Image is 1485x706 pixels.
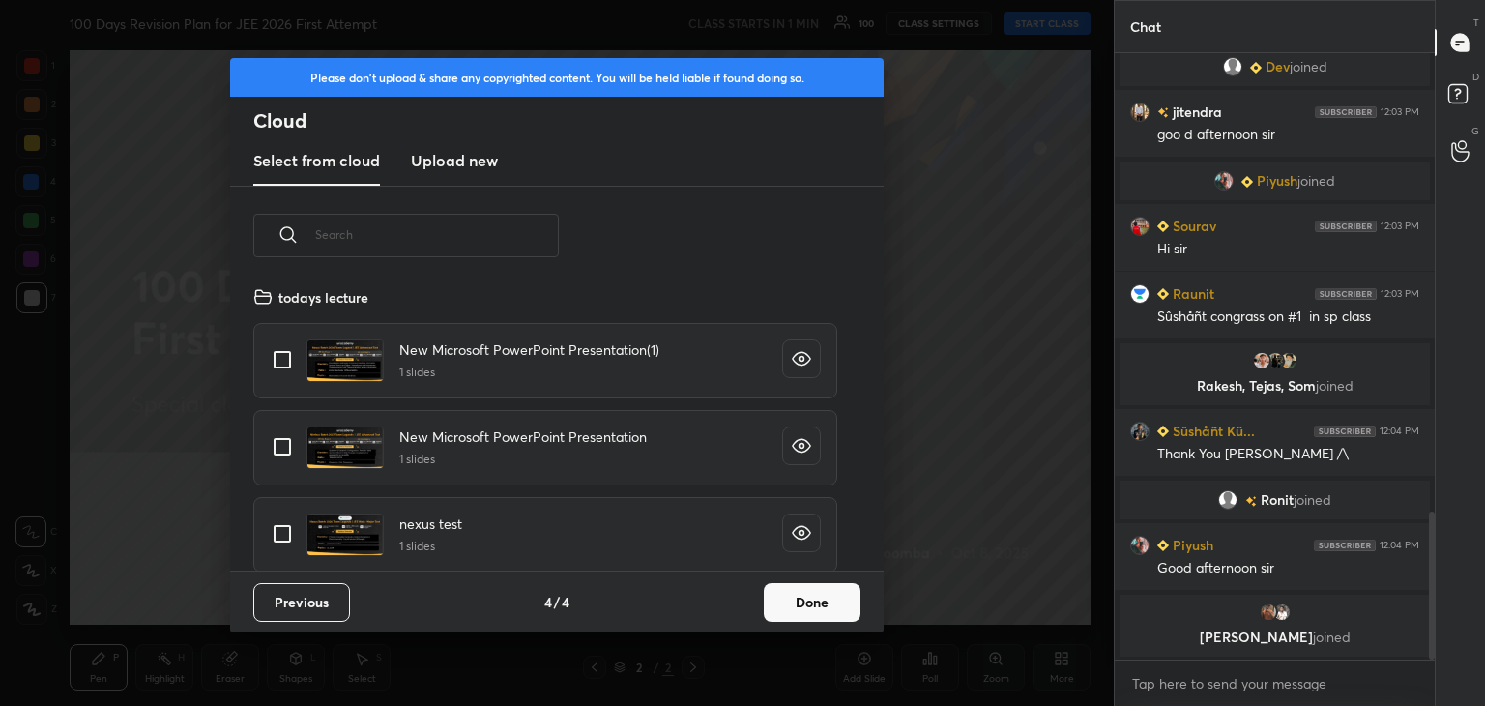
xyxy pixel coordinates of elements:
[1272,603,1292,622] img: 8821ca643e0d4647bb654f7717c988a4.jpg
[544,592,552,612] h4: 4
[1157,240,1419,259] div: Hi sir
[1218,490,1237,510] img: default.png
[1157,308,1419,327] div: Sûshåñt congrass on #1 in sp class
[1261,492,1294,508] span: Ronit
[1169,421,1255,441] h6: Sûshåñt Kü...
[1157,426,1169,437] img: Learner_Badge_beginner_1_8b307cf2a0.svg
[562,592,569,612] h4: 4
[230,58,884,97] div: Please don't upload & share any copyrighted content. You will be held liable if found doing so.
[315,193,559,276] input: Search
[764,583,860,622] button: Done
[1241,176,1253,188] img: Learner_Badge_beginner_1_8b307cf2a0.svg
[1279,351,1298,370] img: 14a8617417c940d19949555231a15899.jpg
[1314,426,1376,437] img: 4P8fHbbgJtejmAAAAAElFTkSuQmCC
[1315,106,1377,118] img: 4P8fHbbgJtejmAAAAAElFTkSuQmCC
[1380,540,1419,551] div: 12:04 PM
[1266,59,1290,74] span: Dev
[1169,216,1216,236] h6: Sourav
[1157,559,1419,578] div: Good afternoon sir
[1297,173,1335,189] span: joined
[399,451,647,468] h5: 1 slides
[1380,426,1419,437] div: 12:04 PM
[1259,603,1278,622] img: 658ee8b8b1284deea95012b9d1d29c91.jpg
[1313,628,1351,646] span: joined
[278,287,368,308] h4: todays lecture
[1471,124,1479,138] p: G
[1130,422,1150,441] img: 48885ae0e3d849ce98d572338cb7cf35.jpg
[306,427,384,469] img: 1754144317V8BRX3.pdf
[1214,171,1234,191] img: 3
[1250,62,1262,74] img: Learner_Badge_beginner_1_8b307cf2a0.svg
[1169,283,1214,304] h6: Raunit
[399,339,659,360] h4: New Microsoft PowerPoint Presentation(1)
[1257,173,1297,189] span: Piyush
[1169,535,1213,555] h6: Piyush
[1130,103,1150,122] img: 9d37d060a0d34e959e5381f9a4d03f4c.jpg
[411,149,498,172] h3: Upload new
[1131,378,1418,394] p: Rakesh, Tejas, Som
[1245,496,1257,507] img: no-rating-badge.077c3623.svg
[399,514,462,534] h4: nexus test
[306,339,384,382] img: 1754144236QZC4XV.pdf
[1473,15,1479,30] p: T
[1381,221,1419,232] div: 12:03 PM
[1157,221,1169,232] img: Learner_Badge_beginner_1_8b307cf2a0.svg
[1381,288,1419,300] div: 12:03 PM
[230,279,860,571] div: grid
[253,108,884,133] h2: Cloud
[1315,221,1377,232] img: 4P8fHbbgJtejmAAAAAElFTkSuQmCC
[1157,288,1169,300] img: Learner_Badge_beginner_1_8b307cf2a0.svg
[1157,107,1169,118] img: no-rating-badge.077c3623.svg
[253,583,350,622] button: Previous
[1115,53,1435,661] div: grid
[1314,540,1376,551] img: 4P8fHbbgJtejmAAAAAElFTkSuQmCC
[1316,376,1354,395] span: joined
[1290,59,1327,74] span: joined
[306,514,384,556] img: 1759487542899MNC.pdf
[1169,102,1222,122] h6: jitendra
[1157,445,1419,464] div: Thank You [PERSON_NAME] /\
[399,364,659,381] h5: 1 slides
[1131,630,1418,645] p: [PERSON_NAME]
[399,538,462,555] h5: 1 slides
[1157,126,1419,145] div: goo d afternoon sir
[1130,217,1150,236] img: e14f1b8710c648628ba45933f4e248d2.jpg
[1266,351,1285,370] img: c997260bc2774b63ad151458e1755d07.jpg
[1381,106,1419,118] div: 12:03 PM
[399,427,647,447] h4: New Microsoft PowerPoint Presentation
[1157,540,1169,551] img: Learner_Badge_beginner_1_8b307cf2a0.svg
[1223,57,1242,76] img: default.png
[554,592,560,612] h4: /
[1472,70,1479,84] p: D
[1315,288,1377,300] img: 4P8fHbbgJtejmAAAAAElFTkSuQmCC
[1130,536,1150,555] img: 3
[1115,1,1177,52] p: Chat
[1252,351,1271,370] img: e9b50720052c405c8a89797468d4c0e5.jpg
[1130,284,1150,304] img: 9071b613120444fa9e85bdb13eff46ab.jpg
[1294,492,1331,508] span: joined
[253,149,380,172] h3: Select from cloud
